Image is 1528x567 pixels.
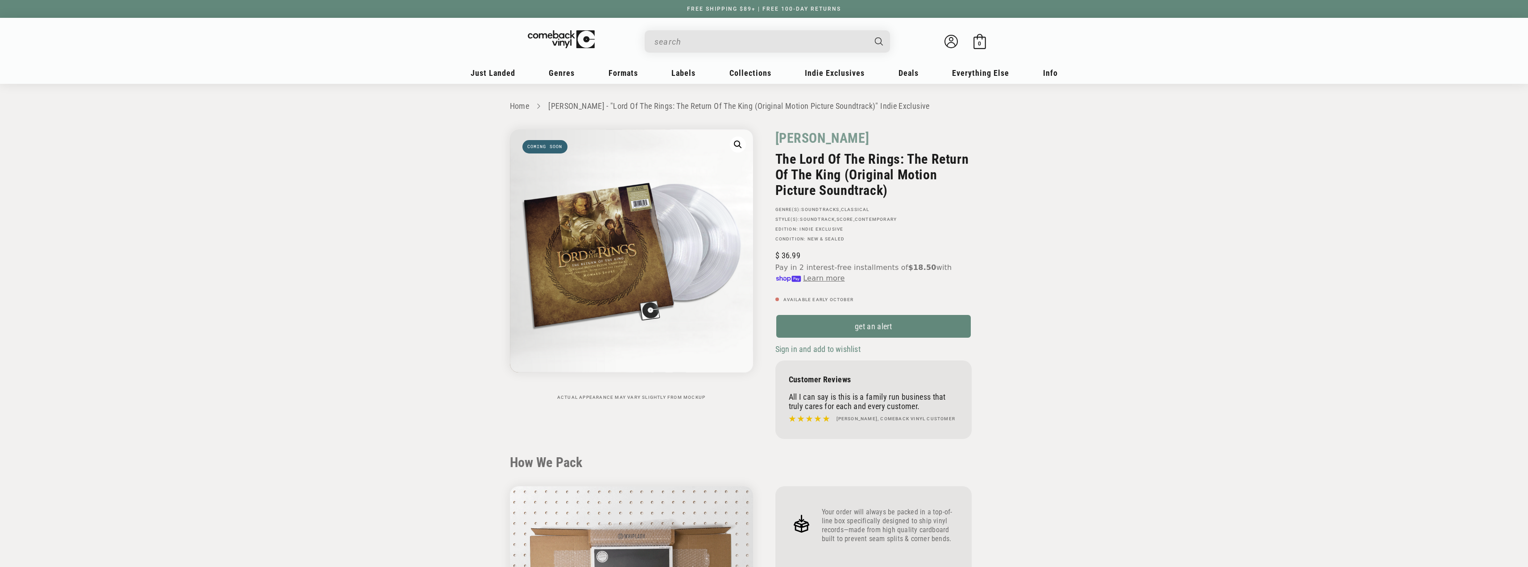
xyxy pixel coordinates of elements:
[789,375,958,384] p: Customer Reviews
[775,217,972,222] p: STYLE(S): , ,
[775,344,861,354] span: Sign in and add to wishlist
[800,217,835,222] a: Soundtrack
[775,227,972,232] p: Edition:
[775,236,972,242] p: Condition: New & Sealed
[775,344,863,354] button: Sign in and add to wishlist
[609,68,638,78] span: Formats
[548,101,929,111] a: [PERSON_NAME] - "Lord Of The Rings: The Return Of The King (Original Motion Picture Soundtrack)" ...
[801,207,839,212] a: Soundtracks
[654,33,866,51] input: search
[899,68,919,78] span: Deals
[510,455,1019,471] h2: How We Pack
[678,6,850,12] a: FREE SHIPPING $89+ | FREE 100-DAY RETURNS
[799,227,843,232] a: Indie Exclusive
[867,30,891,53] button: Search
[836,217,853,222] a: Score
[789,413,830,425] img: star5.svg
[1043,68,1058,78] span: Info
[729,68,771,78] span: Collections
[775,207,972,212] p: GENRE(S): ,
[789,511,815,537] img: Frame_4.png
[510,101,529,111] a: Home
[789,392,958,411] p: All I can say is this is a family run business that truly cares for each and every customer.
[775,129,870,147] a: [PERSON_NAME]
[645,30,890,53] div: Search
[510,129,753,400] media-gallery: Gallery Viewer
[855,217,897,222] a: Contemporary
[671,68,696,78] span: Labels
[775,251,779,260] span: $
[775,251,800,260] span: 36.99
[822,508,958,543] p: Your order will always be packed in a top-of-line box specifically designed to ship vinyl records...
[549,68,575,78] span: Genres
[978,40,981,47] span: 0
[522,140,567,153] span: Coming soon
[471,68,515,78] span: Just Landed
[836,415,956,422] h4: [PERSON_NAME], Comeback Vinyl customer
[952,68,1009,78] span: Everything Else
[775,314,972,339] a: get an alert
[775,151,972,198] h2: The Lord Of The Rings: The Return Of The King (Original Motion Picture Soundtrack)
[510,395,753,400] p: Actual appearance may vary slightly from mockup
[510,100,1019,113] nav: breadcrumbs
[805,68,865,78] span: Indie Exclusives
[783,297,854,302] span: Available Early October
[841,207,870,212] a: Classical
